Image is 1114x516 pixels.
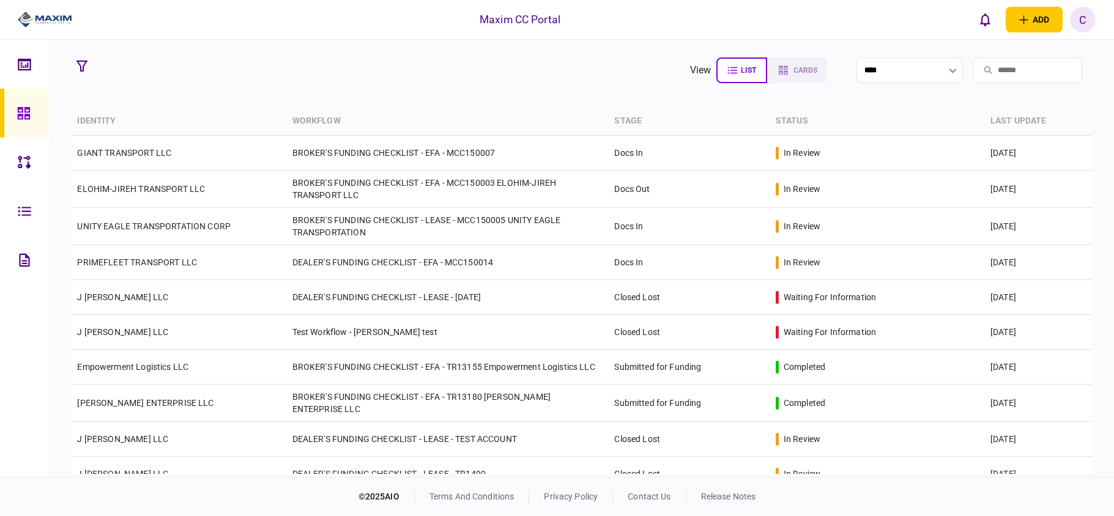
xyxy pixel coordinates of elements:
div: © 2025 AIO [358,490,415,503]
td: [DATE] [984,136,1092,171]
a: GIANT TRANSPORT LLC [77,148,171,158]
button: cards [767,57,827,83]
a: J [PERSON_NAME] LLC [77,434,168,444]
td: DEALER'S FUNDING CHECKLIST - LEASE - [DATE] [286,280,609,315]
button: open notifications list [973,7,998,32]
div: in review [784,433,820,445]
div: in review [784,147,820,159]
td: Submitted for Funding [608,350,769,385]
a: Empowerment Logistics LLC [77,362,188,372]
a: J [PERSON_NAME] LLC [77,469,168,479]
td: [DATE] [984,350,1092,385]
th: status [770,107,984,136]
td: [DATE] [984,315,1092,350]
td: BROKER'S FUNDING CHECKLIST - EFA - TR13155 Empowerment Logistics LLC [286,350,609,385]
td: BROKER'S FUNDING CHECKLIST - LEASE - MCC150005 UNITY EAGLE TRANSPORTATION [286,208,609,245]
button: C [1070,7,1096,32]
div: completed [784,361,825,373]
div: Maxim CC Portal [480,12,560,28]
td: Closed Lost [608,422,769,457]
a: J [PERSON_NAME] LLC [77,327,168,337]
td: DEALER'S FUNDING CHECKLIST - LEASE - TEST ACCOUNT [286,422,609,457]
th: last update [984,107,1092,136]
a: privacy policy [544,492,598,501]
td: Docs In [608,136,769,171]
td: [DATE] [984,422,1092,457]
td: Docs In [608,245,769,280]
a: ELOHIM-JIREH TRANSPORT LLC [77,184,205,194]
th: workflow [286,107,609,136]
td: [DATE] [984,245,1092,280]
td: BROKER'S FUNDING CHECKLIST - EFA - MCC150003 ELOHIM-JIREH TRANSPORT LLC [286,171,609,208]
th: stage [608,107,769,136]
td: [DATE] [984,208,1092,245]
div: in review [784,256,820,268]
a: terms and conditions [429,492,514,501]
button: open adding identity options [1006,7,1063,32]
a: UNITY EAGLE TRANSPORTATION CORP [77,221,231,231]
span: cards [793,66,817,75]
div: in review [784,220,820,232]
td: Test Workflow - [PERSON_NAME] test [286,315,609,350]
div: completed [784,397,825,409]
div: view [690,63,711,78]
td: Docs In [608,208,769,245]
div: in review [784,183,820,195]
td: [DATE] [984,280,1092,315]
td: [DATE] [984,171,1092,208]
td: BROKER'S FUNDING CHECKLIST - EFA - MCC150007 [286,136,609,171]
img: client company logo [18,10,72,29]
a: release notes [701,492,756,501]
td: [DATE] [984,385,1092,422]
td: DEALER'S FUNDING CHECKLIST - EFA - MCC150014 [286,245,609,280]
td: Closed Lost [608,457,769,492]
a: contact us [628,492,670,501]
td: BROKER'S FUNDING CHECKLIST - EFA - TR13180 [PERSON_NAME] ENTERPRISE LLC [286,385,609,422]
td: Submitted for Funding [608,385,769,422]
th: identity [71,107,286,136]
a: J [PERSON_NAME] LLC [77,292,168,302]
button: list [716,57,767,83]
span: list [741,66,756,75]
td: [DATE] [984,457,1092,492]
div: in review [784,468,820,480]
div: waiting for information [784,326,876,338]
td: Closed Lost [608,315,769,350]
a: [PERSON_NAME] ENTERPRISE LLC [77,398,214,408]
a: PRIMEFLEET TRANSPORT LLC [77,257,197,267]
td: Docs Out [608,171,769,208]
td: Closed Lost [608,280,769,315]
div: waiting for information [784,291,876,303]
td: DEALER'S FUNDING CHECKLIST - LEASE - TR1499 [286,457,609,492]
